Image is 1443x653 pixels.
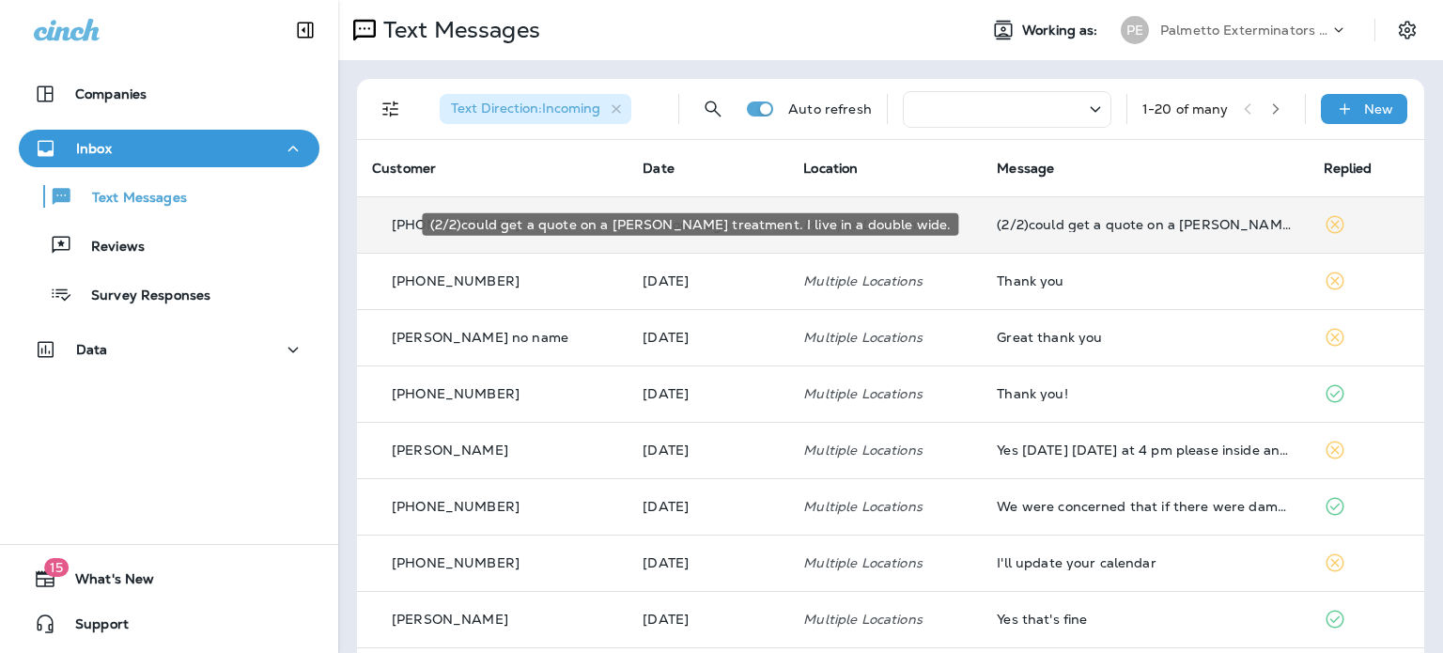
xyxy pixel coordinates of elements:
[19,560,319,598] button: 15What's New
[73,190,187,208] p: Text Messages
[997,330,1293,345] div: Great thank you
[803,499,967,514] p: Multiple Locations
[279,11,332,49] button: Collapse Sidebar
[75,86,147,101] p: Companies
[803,160,858,177] span: Location
[19,274,319,314] button: Survey Responses
[1121,16,1149,44] div: PE
[997,443,1293,458] div: Yes tomorrow Wednesday at 4 pm please inside and outside
[643,612,773,627] p: Aug 22, 2025 09:30 AM
[643,499,773,514] p: Aug 25, 2025 02:31 PM
[392,554,520,571] span: [PHONE_NUMBER]
[997,386,1293,401] div: Thank you!
[392,443,508,458] p: [PERSON_NAME]
[19,225,319,265] button: Reviews
[1142,101,1229,117] div: 1 - 20 of many
[803,330,967,345] p: Multiple Locations
[392,385,520,402] span: [PHONE_NUMBER]
[392,272,520,289] span: [PHONE_NUMBER]
[997,555,1293,570] div: I'll update your calendar
[392,216,520,233] span: [PHONE_NUMBER]
[997,217,1293,232] div: (2/2)could get a quote on a roach treatment. I live in a double wide.
[997,499,1293,514] div: We were concerned that if there were damage by termites to the fence, there could be damage to th...
[19,177,319,216] button: Text Messages
[19,605,319,643] button: Support
[392,498,520,515] span: [PHONE_NUMBER]
[1324,160,1373,177] span: Replied
[76,342,108,357] p: Data
[72,288,210,305] p: Survey Responses
[803,555,967,570] p: Multiple Locations
[19,75,319,113] button: Companies
[803,443,967,458] p: Multiple Locations
[423,213,959,236] div: (2/2)could get a quote on a [PERSON_NAME] treatment. I live in a double wide.
[643,443,773,458] p: Aug 26, 2025 11:59 AM
[1390,13,1424,47] button: Settings
[44,558,69,577] span: 15
[76,141,112,156] p: Inbox
[997,273,1293,288] div: Thank you
[997,612,1293,627] div: Yes that's fine
[72,239,145,257] p: Reviews
[56,616,129,639] span: Support
[372,90,410,128] button: Filters
[694,90,732,128] button: Search Messages
[1364,101,1393,117] p: New
[643,386,773,401] p: Sep 2, 2025 08:40 AM
[803,273,967,288] p: Multiple Locations
[643,555,773,570] p: Aug 22, 2025 11:04 AM
[440,94,631,124] div: Text Direction:Incoming
[788,101,872,117] p: Auto refresh
[372,160,436,177] span: Customer
[376,16,540,44] p: Text Messages
[643,273,773,288] p: Sep 3, 2025 01:21 PM
[643,330,773,345] p: Sep 2, 2025 10:10 AM
[392,330,568,345] p: [PERSON_NAME] no name
[56,571,154,594] span: What's New
[803,386,967,401] p: Multiple Locations
[997,160,1054,177] span: Message
[451,100,600,117] span: Text Direction : Incoming
[1022,23,1102,39] span: Working as:
[803,612,967,627] p: Multiple Locations
[19,130,319,167] button: Inbox
[19,331,319,368] button: Data
[392,612,508,627] p: [PERSON_NAME]
[1160,23,1329,38] p: Palmetto Exterminators LLC
[643,160,675,177] span: Date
